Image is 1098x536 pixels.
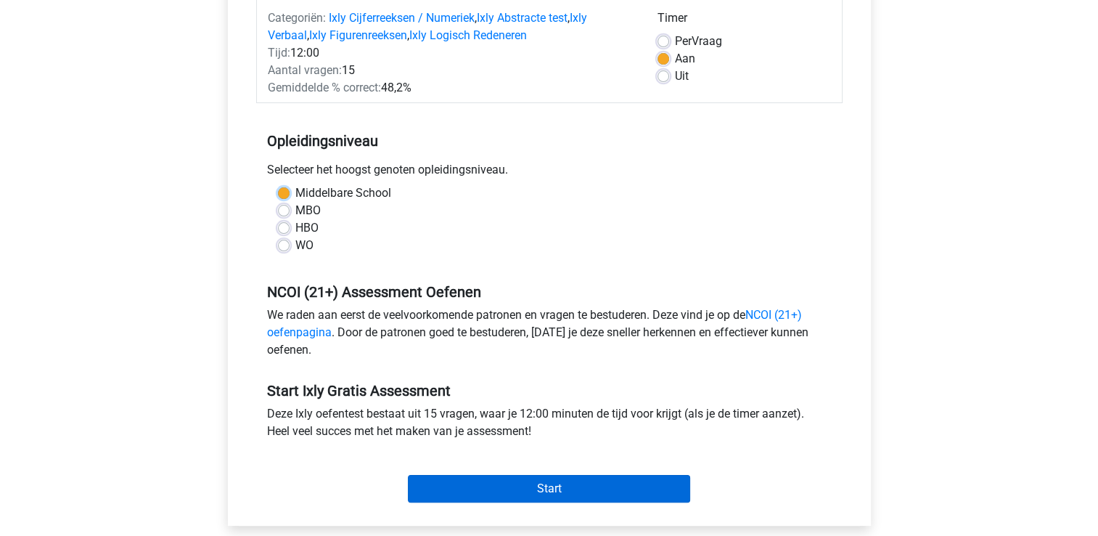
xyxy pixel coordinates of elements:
h5: Start Ixly Gratis Assessment [267,382,832,399]
div: 48,2% [257,79,647,97]
label: WO [295,237,314,254]
div: , , , , [257,9,647,44]
div: Deze Ixly oefentest bestaat uit 15 vragen, waar je 12:00 minuten de tijd voor krijgt (als je de t... [256,405,843,446]
div: 15 [257,62,647,79]
span: Per [675,34,692,48]
label: Uit [675,68,689,85]
div: Selecteer het hoogst genoten opleidingsniveau. [256,161,843,184]
a: Ixly Figurenreeksen [309,28,407,42]
div: 12:00 [257,44,647,62]
span: Categoriën: [268,11,326,25]
h5: NCOI (21+) Assessment Oefenen [267,283,832,301]
div: Timer [657,9,831,33]
a: Ixly Cijferreeksen / Numeriek [329,11,475,25]
label: Middelbare School [295,184,391,202]
span: Tijd: [268,46,290,60]
a: Ixly Logisch Redeneren [409,28,527,42]
span: Gemiddelde % correct: [268,81,381,94]
span: Aantal vragen: [268,63,342,77]
label: MBO [295,202,321,219]
a: Ixly Abstracte test [477,11,568,25]
label: Vraag [675,33,722,50]
h5: Opleidingsniveau [267,126,832,155]
label: Aan [675,50,695,68]
div: We raden aan eerst de veelvoorkomende patronen en vragen te bestuderen. Deze vind je op de . Door... [256,306,843,365]
label: HBO [295,219,319,237]
input: Start [408,475,690,503]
